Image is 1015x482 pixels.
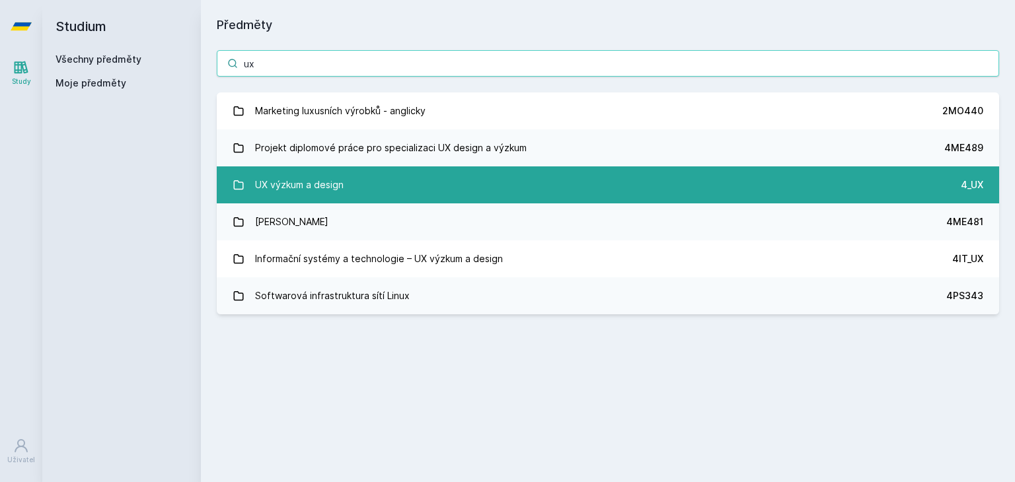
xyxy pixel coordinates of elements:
[255,98,426,124] div: Marketing luxusních výrobků - anglicky
[217,92,999,129] a: Marketing luxusních výrobků - anglicky 2MO440
[952,252,983,265] div: 4IT_UX
[217,277,999,314] a: Softwarová infrastruktura sítí Linux 4PS343
[56,77,126,90] span: Moje předměty
[12,77,31,86] div: Study
[944,141,983,155] div: 4ME489
[56,53,141,65] a: Všechny předměty
[217,50,999,77] input: Název nebo ident předmětu…
[217,129,999,166] a: Projekt diplomové práce pro specializaci UX design a výzkum 4ME489
[961,178,983,191] div: 4_UX
[217,166,999,203] a: UX výzkum a design 4_UX
[3,431,40,471] a: Uživatel
[946,215,983,228] div: 4ME481
[946,289,983,302] div: 4PS343
[217,16,999,34] h1: Předměty
[3,53,40,93] a: Study
[942,104,983,118] div: 2MO440
[7,455,35,465] div: Uživatel
[255,135,527,161] div: Projekt diplomové práce pro specializaci UX design a výzkum
[217,203,999,240] a: [PERSON_NAME] 4ME481
[255,209,328,235] div: [PERSON_NAME]
[255,283,410,309] div: Softwarová infrastruktura sítí Linux
[255,172,344,198] div: UX výzkum a design
[255,246,503,272] div: Informační systémy a technologie – UX výzkum a design
[217,240,999,277] a: Informační systémy a technologie – UX výzkum a design 4IT_UX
